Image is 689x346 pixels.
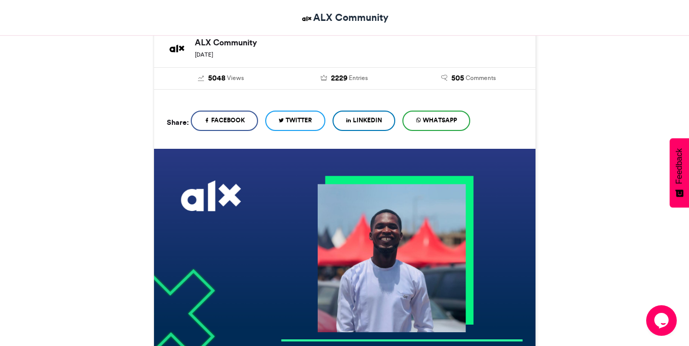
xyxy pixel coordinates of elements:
a: WhatsApp [402,111,470,131]
a: 505 Comments [414,73,523,84]
a: Facebook [191,111,258,131]
span: Views [227,73,244,83]
span: 505 [451,73,464,84]
span: Comments [466,73,496,83]
span: Feedback [675,148,684,184]
a: Twitter [265,111,325,131]
img: ALX Community [300,12,313,25]
button: Feedback - Show survey [670,138,689,207]
span: 5048 [208,73,225,84]
span: LinkedIn [353,116,382,125]
span: Twitter [286,116,312,125]
small: [DATE] [195,51,213,58]
span: 2229 [331,73,347,84]
span: WhatsApp [423,116,457,125]
img: ALX Community [167,38,187,59]
iframe: chat widget [646,305,679,336]
a: 5048 Views [167,73,275,84]
h6: ALX Community [195,38,523,46]
span: Facebook [211,116,245,125]
img: 1759358979.094-b2dcae4267c1926e4edbba7f5065fdc4d8f11412.png [317,184,466,332]
a: LinkedIn [333,111,395,131]
a: ALX Community [300,10,389,25]
span: Entries [349,73,368,83]
a: 2229 Entries [290,73,399,84]
h5: Share: [167,116,189,129]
